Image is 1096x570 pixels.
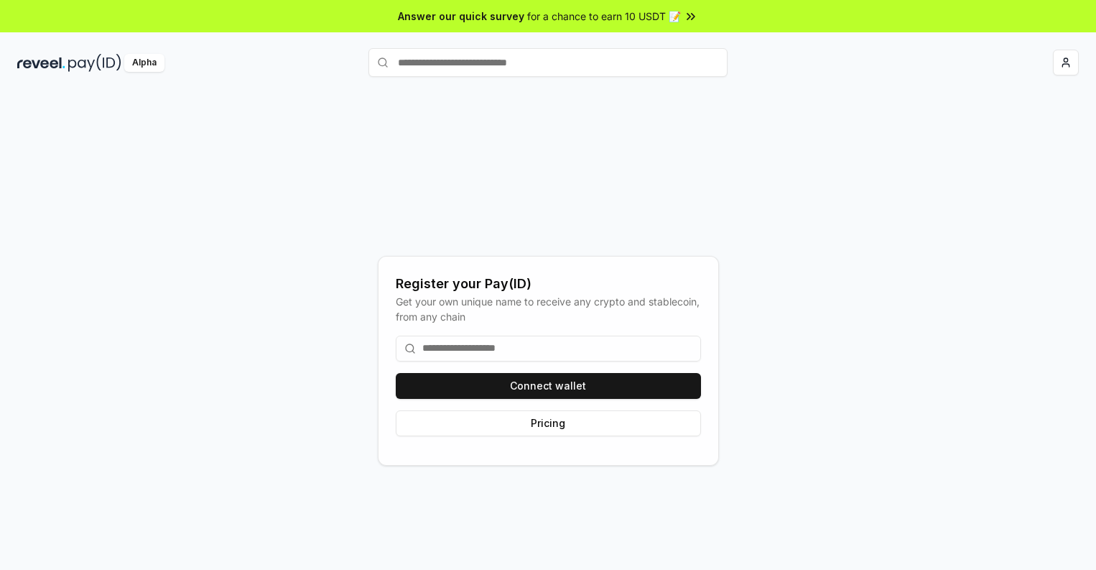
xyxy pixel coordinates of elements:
button: Pricing [396,410,701,436]
img: pay_id [68,54,121,72]
span: Answer our quick survey [398,9,524,24]
div: Alpha [124,54,164,72]
span: for a chance to earn 10 USDT 📝 [527,9,681,24]
img: reveel_dark [17,54,65,72]
div: Get your own unique name to receive any crypto and stablecoin, from any chain [396,294,701,324]
div: Register your Pay(ID) [396,274,701,294]
button: Connect wallet [396,373,701,399]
